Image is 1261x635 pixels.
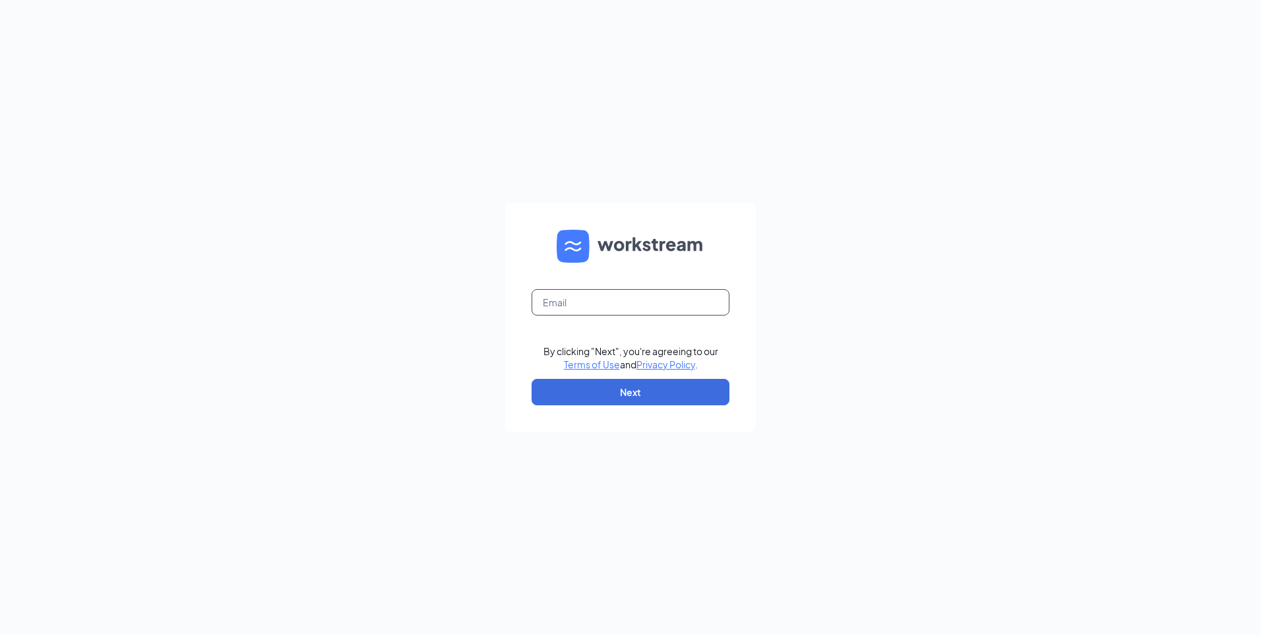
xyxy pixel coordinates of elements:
a: Terms of Use [564,358,620,370]
div: By clicking "Next", you're agreeing to our and . [543,345,718,371]
input: Email [532,289,729,316]
a: Privacy Policy [636,358,695,370]
button: Next [532,379,729,405]
img: WS logo and Workstream text [557,230,704,263]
